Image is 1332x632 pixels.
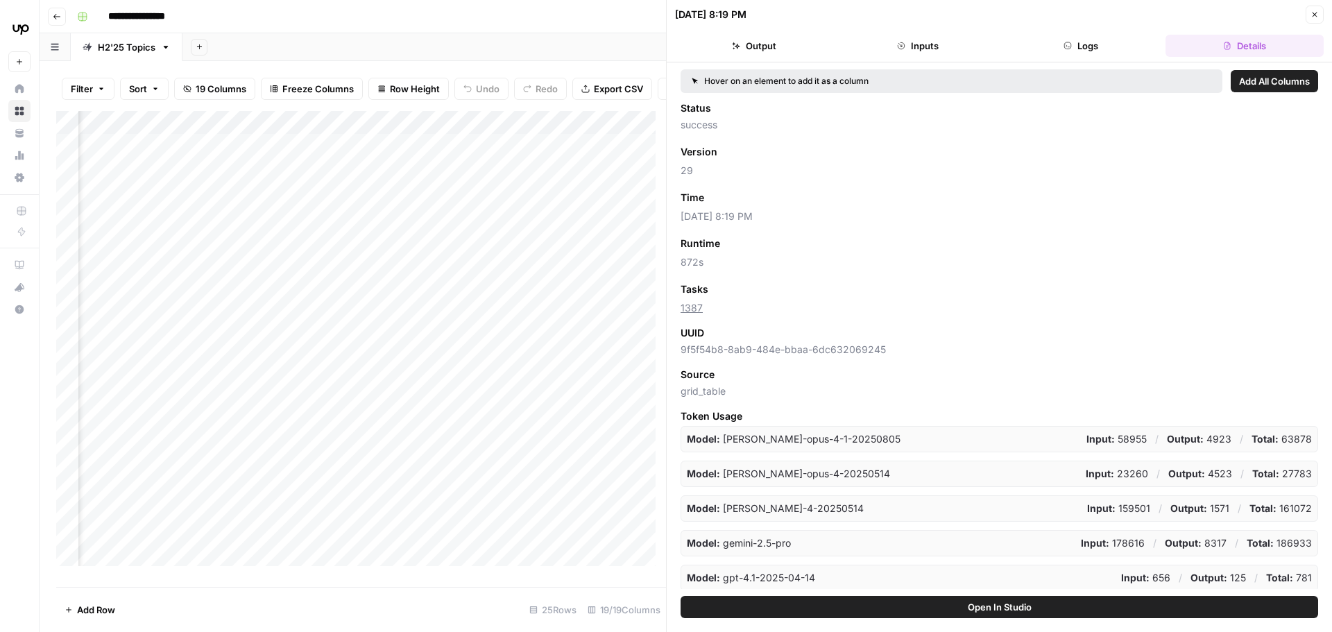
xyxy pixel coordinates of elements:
[1121,571,1170,585] p: 656
[454,78,509,100] button: Undo
[681,368,715,382] span: Source
[1159,502,1162,515] p: /
[282,82,354,96] span: Freeze Columns
[681,302,703,314] a: 1387
[1153,536,1156,550] p: /
[1086,433,1115,445] strong: Input:
[8,122,31,144] a: Your Data
[687,502,864,515] p: claude-sonnet-4-20250514
[129,82,147,96] span: Sort
[368,78,449,100] button: Row Height
[1235,536,1238,550] p: /
[1081,536,1145,550] p: 178616
[687,502,720,514] strong: Model:
[681,164,1318,178] span: 29
[681,409,1318,423] span: Token Usage
[1081,537,1109,549] strong: Input:
[1156,467,1160,481] p: /
[1170,502,1207,514] strong: Output:
[8,254,31,276] a: AirOps Academy
[675,35,833,57] button: Output
[1170,502,1229,515] p: 1571
[681,237,720,250] span: Runtime
[1190,572,1227,583] strong: Output:
[1252,468,1279,479] strong: Total:
[1238,502,1241,515] p: /
[681,326,704,340] span: UUID
[681,343,1318,357] span: 9f5f54b8-8ab9-484e-bbaa-6dc632069245
[536,82,558,96] span: Redo
[687,432,900,446] p: claude-opus-4-1-20250805
[514,78,567,100] button: Redo
[1240,432,1243,446] p: /
[1252,467,1312,481] p: 27783
[174,78,255,100] button: 19 Columns
[594,82,643,96] span: Export CSV
[1179,571,1182,585] p: /
[1165,536,1227,550] p: 8317
[120,78,169,100] button: Sort
[968,600,1032,614] span: Open In Studio
[681,384,1318,398] span: grid_table
[1252,432,1312,446] p: 63878
[524,599,582,621] div: 25 Rows
[1239,74,1310,88] span: Add All Columns
[681,118,1318,132] span: success
[56,599,123,621] button: Add Row
[1247,537,1274,549] strong: Total:
[8,78,31,100] a: Home
[687,468,720,479] strong: Model:
[582,599,666,621] div: 19/19 Columns
[1086,467,1148,481] p: 23260
[1266,571,1312,585] p: 781
[1190,571,1246,585] p: 125
[62,78,114,100] button: Filter
[572,78,652,100] button: Export CSV
[9,277,30,298] div: What's new?
[1086,468,1114,479] strong: Input:
[1249,502,1276,514] strong: Total:
[8,166,31,189] a: Settings
[681,210,1318,223] span: [DATE] 8:19 PM
[681,255,1318,269] span: 872s
[681,596,1318,618] button: Open In Studio
[687,537,720,549] strong: Model:
[1086,432,1147,446] p: 58955
[1249,502,1312,515] p: 161072
[390,82,440,96] span: Row Height
[8,11,31,46] button: Workspace: Upwork
[839,35,997,57] button: Inputs
[8,100,31,122] a: Browse
[1155,432,1159,446] p: /
[687,571,815,585] p: gpt-4.1-2025-04-14
[681,282,708,296] span: Tasks
[1240,467,1244,481] p: /
[1167,432,1231,446] p: 4923
[8,16,33,41] img: Upwork Logo
[71,33,182,61] a: H2'25 Topics
[1254,571,1258,585] p: /
[476,82,499,96] span: Undo
[1121,572,1150,583] strong: Input:
[1002,35,1161,57] button: Logs
[687,467,890,481] p: claude-opus-4-20250514
[687,572,720,583] strong: Model:
[1087,502,1150,515] p: 159501
[681,101,711,115] span: Status
[1087,502,1116,514] strong: Input:
[261,78,363,100] button: Freeze Columns
[687,536,791,550] p: gemini-2.5-pro
[681,191,704,205] span: Time
[98,40,155,54] div: H2'25 Topics
[681,145,717,159] span: Version
[692,75,1040,87] div: Hover on an element to add it as a column
[687,433,720,445] strong: Model:
[71,82,93,96] span: Filter
[1165,35,1324,57] button: Details
[675,8,746,22] div: [DATE] 8:19 PM
[8,144,31,166] a: Usage
[196,82,246,96] span: 19 Columns
[1247,536,1312,550] p: 186933
[8,276,31,298] button: What's new?
[77,603,115,617] span: Add Row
